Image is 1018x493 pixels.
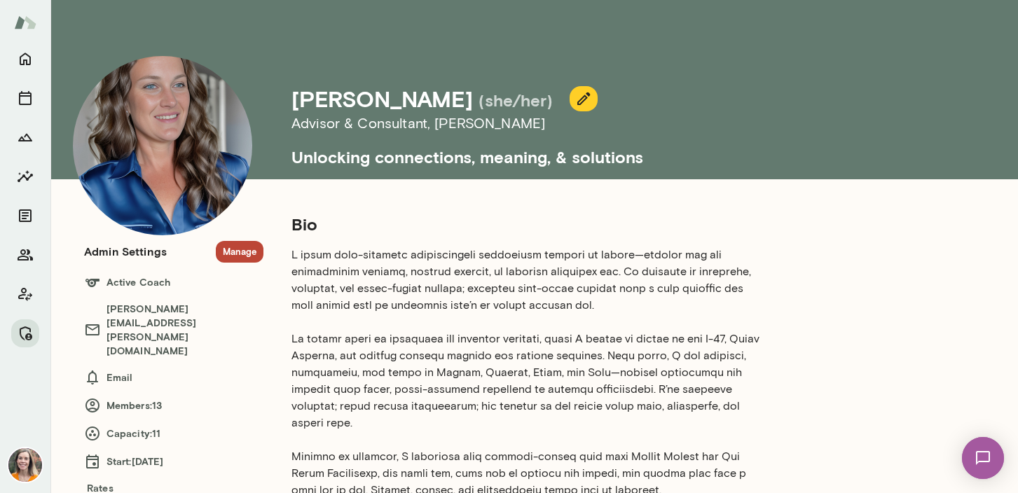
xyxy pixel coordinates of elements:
button: Sessions [11,84,39,112]
h6: Start: [DATE] [84,453,263,470]
h6: Email [84,369,263,386]
button: Manage [11,319,39,347]
button: Members [11,241,39,269]
h5: Bio [291,213,762,235]
h6: [PERSON_NAME][EMAIL_ADDRESS][PERSON_NAME][DOMAIN_NAME] [84,302,263,358]
img: Mento [14,9,36,36]
button: Documents [11,202,39,230]
h6: Advisor & Consultant , [PERSON_NAME] [291,112,897,134]
button: Manage [216,241,263,263]
h6: Admin Settings [84,243,167,260]
button: Insights [11,162,39,190]
h6: Capacity: 11 [84,425,263,442]
h5: Unlocking connections, meaning, & solutions [291,134,897,168]
button: Home [11,45,39,73]
h5: (she/her) [479,89,553,111]
button: Client app [11,280,39,308]
img: Carrie Kelly [8,448,42,482]
h6: Members: 13 [84,397,263,414]
img: Nicole Menkhoff [73,56,252,235]
h6: Active Coach [84,274,263,291]
h4: [PERSON_NAME] [291,85,473,112]
button: Growth Plan [11,123,39,151]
